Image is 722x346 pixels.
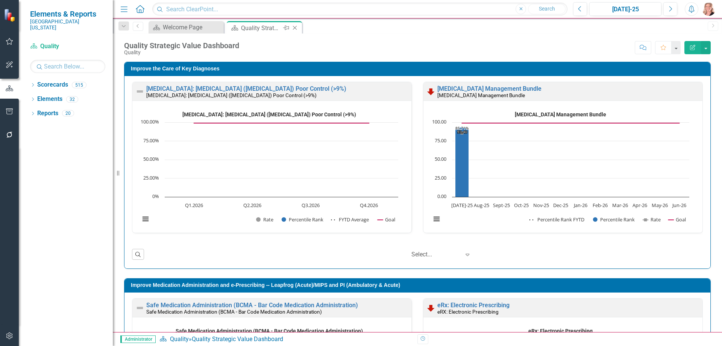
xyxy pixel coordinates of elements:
a: [MEDICAL_DATA] Management Bundle [437,85,541,92]
text: Apr-26 [633,202,647,209]
div: 32 [66,96,78,102]
button: Show Percentile Rank FYTD [529,216,585,223]
a: eRx: Electronic Prescribing [437,302,510,309]
div: Diabetes: Hemoglobin A1c (HbA1c) Poor Control (>9%). Highcharts interactive chart. [136,108,408,231]
button: Show Goal [378,216,395,223]
div: 515 [72,82,86,88]
div: Double-Click to Edit [423,82,703,233]
h3: Improve Medication Administration and e-Prescribing -- Leapfrog (Acute)/MIPS and PI (Ambulatory &... [131,282,707,288]
text: Q3.2026 [302,202,320,209]
a: Quality [170,335,189,343]
text: Sept-25 [493,202,510,209]
input: Search Below... [30,60,105,73]
a: Safe Medication Administration (BCMA - Bar Code Medication Administration) [146,302,358,309]
a: Welcome Page [150,23,222,32]
div: Double-Click to Edit [132,82,412,233]
button: View chart menu, Diabetes: Hemoglobin A1c (HbA1c) Poor Control (>9%) [140,214,151,224]
div: Quality Strategic Value Dashboard [241,23,281,33]
text: Q2.2026 [243,202,261,209]
text: 75.00% [143,137,159,144]
span: Administrator [120,335,156,343]
div: Quality [124,50,239,55]
div: Quality Strategic Value Dashboard [192,335,283,343]
text: Aug-25 [474,202,489,209]
button: Show Percentile Rank [282,216,324,223]
button: View chart menu, Severe Sepsis and Septic Shock Management Bundle [431,214,442,224]
text: Feb-26 [593,202,608,209]
span: Search [539,6,555,12]
button: Show Goal [668,216,686,223]
text: eRx: Electronic Prescribing [528,328,593,334]
h3: Improve the Care of Key Diagnoses [131,66,707,72]
text: Q4.2026 [360,202,378,209]
text: Dec-25 [553,202,568,209]
button: [DATE]-25 [589,2,661,16]
img: Not Defined [135,87,144,96]
text: 75.00 [435,137,446,144]
button: Show Percentile Rank [593,216,635,223]
text: Jun-26 [672,202,686,209]
div: Quality Strategic Value Dashboard [124,41,239,50]
g: Rate, series 3 of 4. Line with 12 data points. [461,131,464,134]
span: Elements & Reports [30,9,105,18]
a: [MEDICAL_DATA]: [MEDICAL_DATA] ([MEDICAL_DATA]) Poor Control (>9%) [146,85,346,92]
img: Below Plan [426,303,435,312]
text: 100.00% [141,118,159,125]
div: Welcome Page [163,23,222,32]
img: Not Defined [135,303,144,312]
text: [MEDICAL_DATA]: [MEDICAL_DATA] ([MEDICAL_DATA]) Poor Control (>9%) [182,111,356,117]
a: Reports [37,109,58,118]
small: [GEOGRAPHIC_DATA][US_STATE] [30,18,105,31]
text: May-26 [652,202,668,209]
svg: Interactive chart [427,108,693,231]
text: 25.00 [435,174,446,181]
button: Show Rate [256,216,273,223]
small: Safe Medication Administration (BCMA - Bar Code Medication Administration) [146,309,322,315]
text: 0.00 [437,193,446,200]
text: 0% [152,193,159,200]
a: Scorecards [37,81,68,89]
text: [MEDICAL_DATA] Management Bundle [515,111,606,117]
path: Jul-25, 93.4. Percentile Rank. [455,127,469,197]
button: Show FYTD Average [331,216,370,223]
a: Elements [37,95,62,104]
g: Percentile Rank, series 2 of 4. Bar series with 12 bars. [455,122,680,197]
text: 50.00% [143,155,159,162]
text: [DATE]-25 [451,202,473,209]
text: 93.40 [457,129,467,134]
img: ClearPoint Strategy [4,9,17,22]
text: Oct-25 [514,202,529,209]
img: Tiffany LaCoste [702,2,716,16]
path: Jul-25, 85.71428571. Rate. [461,131,464,134]
div: 20 [62,110,74,117]
div: [DATE]-25 [592,5,659,14]
small: [MEDICAL_DATA] Management Bundle [437,92,525,98]
small: eRX: Electronic Prescribing [437,309,499,315]
text: 85.71% [455,125,469,131]
text: Safe Medication Administration (BCMA - Bar Code Medication Administration) [176,328,363,334]
button: Show Rate [643,216,661,223]
img: Below Plan [426,87,435,96]
text: Mar-26 [612,202,628,209]
div: » [159,335,412,344]
button: Search [528,4,566,14]
svg: Interactive chart [136,108,402,231]
text: Jan-26 [573,202,587,209]
a: Quality [30,42,105,51]
div: Severe Sepsis and Septic Shock Management Bundle. Highcharts interactive chart. [427,108,699,231]
small: [MEDICAL_DATA]: [MEDICAL_DATA] ([MEDICAL_DATA]) Poor Control (>9%) [146,92,317,98]
text: Q1.2026 [185,202,203,209]
input: Search ClearPoint... [152,3,567,16]
text: 25.00% [143,174,159,181]
text: Nov-25 [533,202,549,209]
text: 100.00 [432,118,446,125]
text: 50.00 [435,155,446,162]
